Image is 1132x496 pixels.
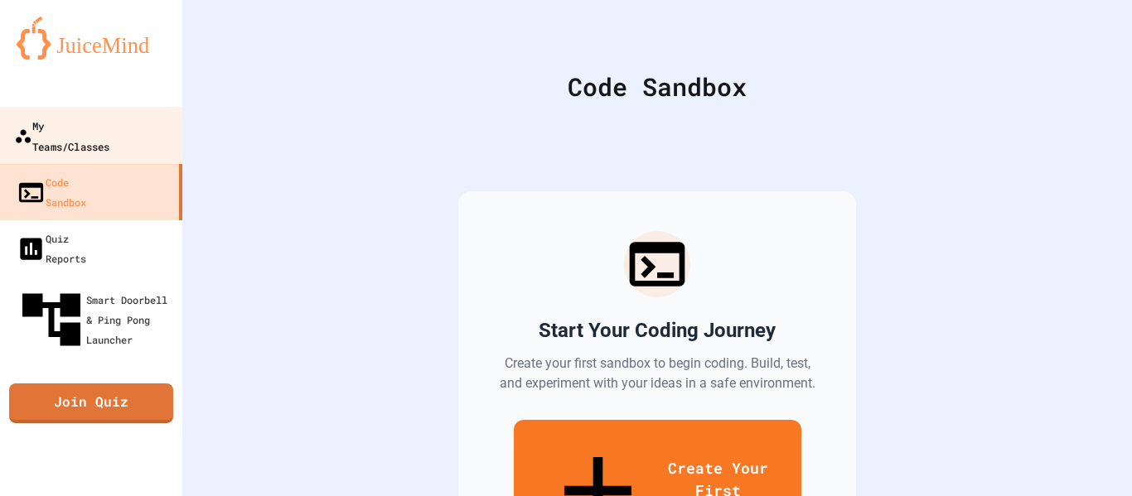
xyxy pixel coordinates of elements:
[17,172,86,212] div: Code Sandbox
[224,68,1091,105] div: Code Sandbox
[9,383,173,423] a: Join Quiz
[17,17,166,60] img: logo-orange.svg
[14,115,109,156] div: My Teams/Classes
[17,229,86,268] div: Quiz Reports
[539,317,776,344] h2: Start Your Coding Journey
[498,354,816,393] p: Create your first sandbox to begin coding. Build, test, and experiment with your ideas in a safe ...
[17,285,176,354] div: Smart Doorbell & Ping Pong Launcher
